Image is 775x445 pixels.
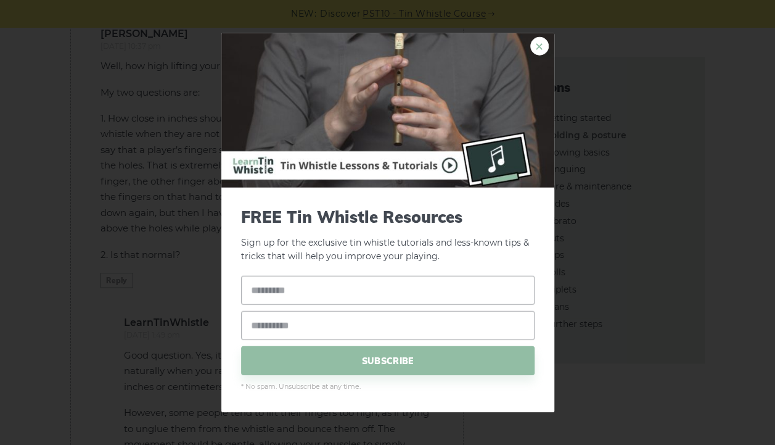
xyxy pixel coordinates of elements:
a: × [530,36,549,55]
img: Tin Whistle Buying Guide Preview [221,33,554,187]
span: FREE Tin Whistle Resources [241,207,535,226]
p: Sign up for the exclusive tin whistle tutorials and less-known tips & tricks that will help you i... [241,207,535,264]
span: * No spam. Unsubscribe at any time. [241,381,535,393]
span: SUBSCRIBE [241,346,535,375]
